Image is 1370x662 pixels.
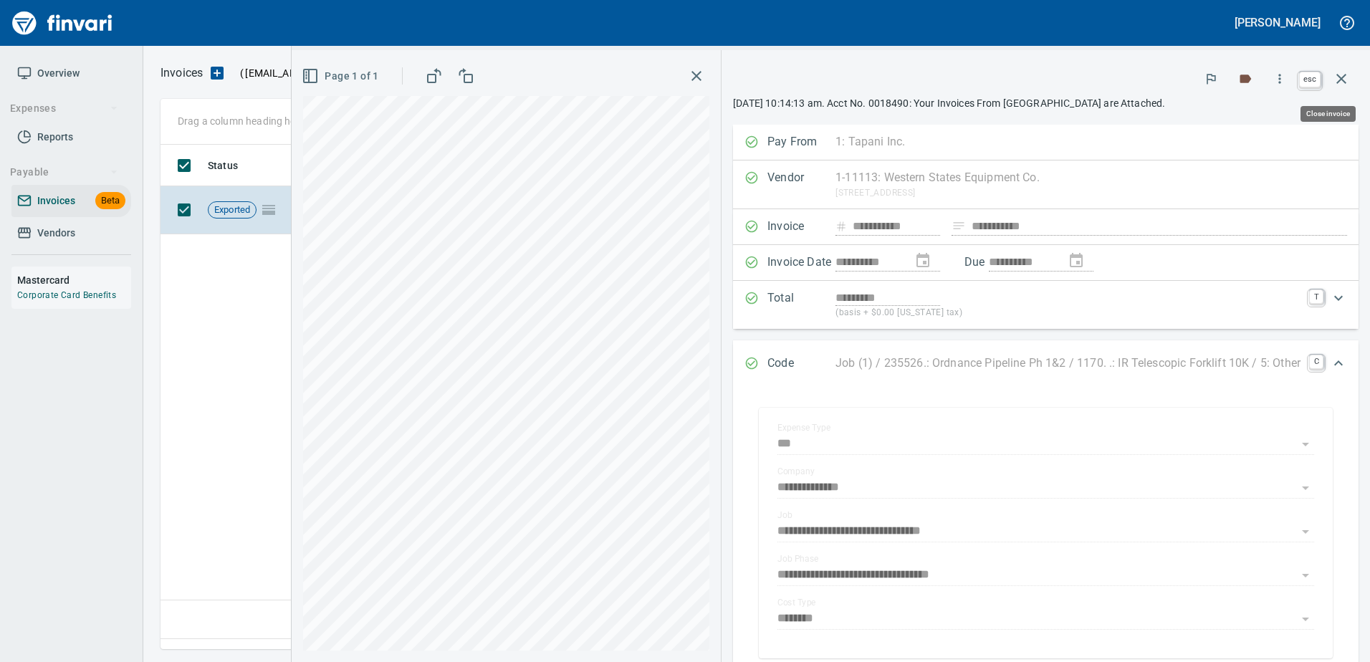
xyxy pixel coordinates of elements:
[231,66,413,80] p: ( )
[4,159,124,186] button: Payable
[11,121,131,153] a: Reports
[10,163,118,181] span: Payable
[733,340,1359,388] div: Expand
[9,6,116,40] img: Finvari
[11,57,131,90] a: Overview
[4,95,124,122] button: Expenses
[767,289,835,320] p: Total
[95,193,125,209] span: Beta
[1231,11,1324,34] button: [PERSON_NAME]
[1195,63,1227,95] button: Flag
[1264,63,1295,95] button: More
[257,203,281,215] span: Pages Split
[17,290,116,300] a: Corporate Card Benefits
[11,185,131,217] a: InvoicesBeta
[10,100,118,117] span: Expenses
[37,192,75,210] span: Invoices
[1299,72,1321,87] a: esc
[777,555,818,563] label: Job Phase
[244,66,408,80] span: [EMAIL_ADDRESS][DOMAIN_NAME]
[209,203,256,217] span: Exported
[299,63,384,90] button: Page 1 of 1
[1309,355,1323,369] a: C
[203,64,231,82] button: Upload an Invoice
[777,423,830,432] label: Expense Type
[161,64,203,82] p: Invoices
[161,64,203,82] nav: breadcrumb
[1235,15,1321,30] h5: [PERSON_NAME]
[767,355,835,373] p: Code
[733,96,1359,110] p: [DATE] 10:14:13 am. Acct No. 0018490: Your Invoices From [GEOGRAPHIC_DATA] are Attached.
[777,598,816,607] label: Cost Type
[777,467,815,476] label: Company
[777,511,792,519] label: Job
[733,281,1359,329] div: Expand
[37,224,75,242] span: Vendors
[1309,289,1323,304] a: T
[17,272,131,288] h6: Mastercard
[37,64,80,82] span: Overview
[11,217,131,249] a: Vendors
[305,67,378,85] span: Page 1 of 1
[208,157,238,174] span: Status
[178,114,388,128] p: Drag a column heading here to group the table
[835,306,1300,320] p: (basis + $0.00 [US_STATE] tax)
[835,355,1300,372] p: Job (1) / 235526.: Ordnance Pipeline Ph 1&2 / 1170. .: IR Telescopic Forklift 10K / 5: Other
[1230,63,1261,95] button: Labels
[37,128,73,146] span: Reports
[208,157,257,174] span: Status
